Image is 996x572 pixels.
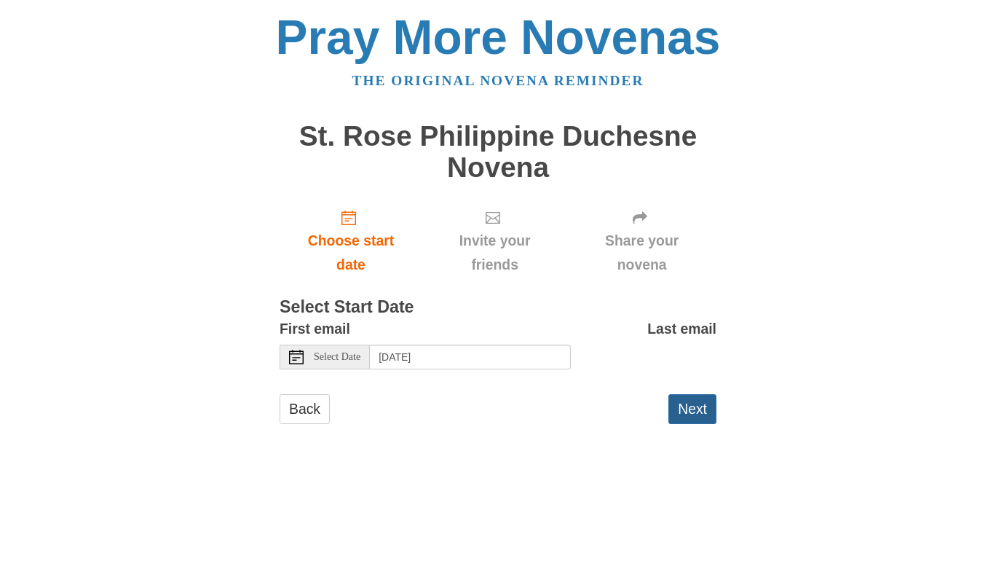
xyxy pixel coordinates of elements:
[314,352,360,362] span: Select Date
[280,298,716,317] h3: Select Start Date
[668,394,716,424] button: Next
[582,229,702,277] span: Share your novena
[280,394,330,424] a: Back
[567,197,716,284] div: Click "Next" to confirm your start date first.
[647,317,716,341] label: Last email
[280,197,422,284] a: Choose start date
[422,197,567,284] div: Click "Next" to confirm your start date first.
[276,10,721,64] a: Pray More Novenas
[294,229,408,277] span: Choose start date
[352,73,644,88] a: The original novena reminder
[437,229,553,277] span: Invite your friends
[280,121,716,183] h1: St. Rose Philippine Duchesne Novena
[280,317,350,341] label: First email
